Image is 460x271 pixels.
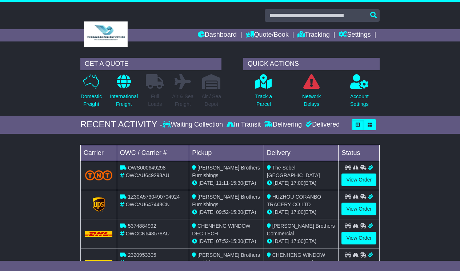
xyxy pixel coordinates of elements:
span: The Sebel [GEOGRAPHIC_DATA] [267,165,320,178]
a: Tracking [297,29,329,41]
span: CHENHENG WINDOW DEC TECH [192,223,250,236]
div: GET A QUOTE [80,58,221,70]
img: TNT_Domestic.png [85,170,112,180]
img: DHL.png [85,231,112,237]
a: Track aParcel [255,74,272,112]
span: 17:00 [291,238,304,244]
div: Delivered [304,121,340,129]
span: OWS000649298 [128,165,166,171]
span: 11:11 [216,180,229,186]
span: 09:52 [216,209,229,215]
a: InternationalFreight [109,74,138,112]
span: OWCCN648578AU [126,231,170,236]
div: - (ETA) [192,179,261,187]
p: Air / Sea Depot [201,93,221,108]
span: [PERSON_NAME] Brothers Furnishings [192,165,260,178]
span: HUZHOU CORANBO TRACERY CO LTD [267,194,321,207]
a: AccountSettings [350,74,369,112]
td: Status [339,145,380,161]
div: - (ETA) [192,208,261,216]
a: View Order [341,232,376,244]
p: Domestic Freight [81,93,102,108]
p: Full Loads [146,93,164,108]
img: GetCarrierServiceLogo [93,197,105,212]
span: 07:52 [216,238,229,244]
div: In Transit [225,121,263,129]
p: Track a Parcel [255,93,272,108]
div: - (ETA) [192,238,261,245]
span: [DATE] [273,209,289,215]
a: View Order [341,203,376,215]
div: (ETA) [267,179,336,187]
span: 15:30 [231,209,243,215]
span: [PERSON_NAME] Brothers Furnishings [192,252,260,266]
span: CHENHENG WINDOW DECORATION TECh [267,252,325,266]
span: 17:00 [291,209,304,215]
span: OWCAU647448CN [126,202,170,207]
span: [PERSON_NAME] Brothers Commercial [267,223,335,236]
div: Delivering [263,121,304,129]
p: Air & Sea Freight [172,93,193,108]
div: QUICK ACTIONS [243,58,380,70]
img: DHL.png [85,260,112,266]
span: [DATE] [273,238,289,244]
div: (ETA) [267,238,336,245]
span: OWCAU648520CN [126,260,170,266]
a: NetworkDelays [302,74,321,112]
td: Delivery [264,145,339,161]
td: Carrier [80,145,117,161]
a: View Order [341,174,376,186]
span: [PERSON_NAME] Brothers Furnishings [192,194,260,207]
span: 2320953305 [128,252,156,258]
div: (ETA) [267,208,336,216]
div: RECENT ACTIVITY - [80,119,163,130]
span: [DATE] [199,180,215,186]
span: 1Z30A5730490704924 [128,194,180,200]
span: [DATE] [273,180,289,186]
p: International Freight [110,93,138,108]
span: [DATE] [199,238,215,244]
span: [DATE] [199,209,215,215]
a: Dashboard [198,29,237,41]
span: 15:30 [231,180,243,186]
p: Account Settings [350,93,369,108]
span: 17:00 [291,180,304,186]
span: 5374884992 [128,223,156,229]
a: DomesticFreight [80,74,102,112]
a: Quote/Book [246,29,289,41]
div: Waiting Collection [163,121,225,129]
span: OWCAU649298AU [126,172,169,178]
span: 15:30 [231,238,243,244]
td: Pickup [189,145,264,161]
p: Network Delays [302,93,321,108]
td: OWC / Carrier # [117,145,189,161]
a: Settings [339,29,371,41]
